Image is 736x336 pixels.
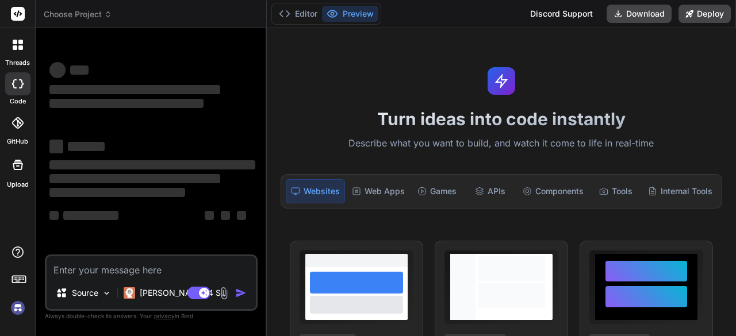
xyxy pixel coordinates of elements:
[235,287,247,299] img: icon
[49,85,220,94] span: ‌
[49,211,59,220] span: ‌
[49,99,204,108] span: ‌
[221,211,230,220] span: ‌
[286,179,345,203] div: Websites
[72,287,98,299] p: Source
[205,211,214,220] span: ‌
[643,179,717,203] div: Internal Tools
[465,179,515,203] div: APIs
[412,179,462,203] div: Games
[274,136,729,151] p: Describe what you want to build, and watch it come to life in real-time
[102,288,112,298] img: Pick Models
[124,287,135,299] img: Claude 4 Sonnet
[7,180,29,190] label: Upload
[49,62,66,78] span: ‌
[347,179,409,203] div: Web Apps
[607,5,672,23] button: Download
[217,287,231,300] img: attachment
[49,140,63,153] span: ‌
[523,5,600,23] div: Discord Support
[49,174,220,183] span: ‌
[322,6,378,22] button: Preview
[237,211,246,220] span: ‌
[44,9,112,20] span: Choose Project
[274,109,729,129] h1: Turn ideas into code instantly
[70,65,89,75] span: ‌
[7,137,28,146] label: GitHub
[678,5,731,23] button: Deploy
[274,6,322,22] button: Editor
[154,312,175,319] span: privacy
[49,188,185,197] span: ‌
[5,58,30,68] label: threads
[8,298,28,318] img: signin
[45,311,258,322] p: Always double-check its answers. Your in Bind
[49,160,255,169] span: ‌
[591,179,641,203] div: Tools
[518,179,588,203] div: Components
[63,211,118,220] span: ‌
[68,142,105,151] span: ‌
[10,96,26,106] label: code
[140,287,225,299] p: [PERSON_NAME] 4 S..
